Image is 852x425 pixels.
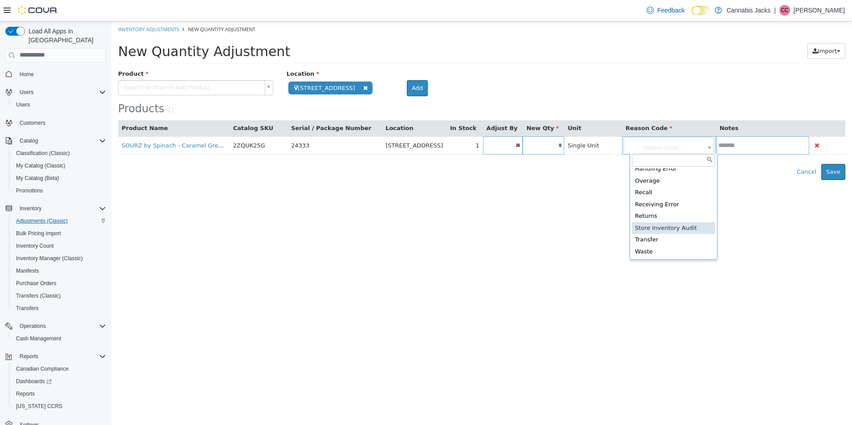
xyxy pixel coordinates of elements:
[779,5,790,16] div: Corey Casola
[520,165,604,177] div: Recall
[12,266,42,276] a: Manifests
[12,253,106,264] span: Inventory Manager (Classic)
[9,227,110,240] button: Bulk Pricing Import
[16,280,57,287] span: Purchase Orders
[2,116,110,129] button: Customers
[12,216,106,226] span: Adjustments (Classic)
[12,333,65,344] a: Cash Management
[9,277,110,290] button: Purchase Orders
[520,154,604,166] div: Overage
[520,201,604,213] div: Store Inventory Audit
[18,6,58,15] img: Cova
[9,240,110,252] button: Inventory Count
[9,172,110,184] button: My Catalog (Beta)
[9,290,110,302] button: Transfers (Classic)
[9,332,110,345] button: Cash Management
[16,118,49,128] a: Customers
[16,203,45,214] button: Inventory
[16,267,39,274] span: Manifests
[12,160,69,171] a: My Catalog (Classic)
[12,185,47,196] a: Promotions
[16,69,37,80] a: Home
[2,202,110,215] button: Inventory
[16,403,62,410] span: [US_STATE] CCRS
[20,205,41,212] span: Inventory
[9,184,110,197] button: Promotions
[16,255,83,262] span: Inventory Manager (Classic)
[9,400,110,413] button: [US_STATE] CCRS
[20,323,46,330] span: Operations
[16,217,68,225] span: Adjustments (Classic)
[2,320,110,332] button: Operations
[16,117,106,128] span: Customers
[16,150,70,157] span: Classification (Classic)
[16,305,38,312] span: Transfers
[20,71,34,78] span: Home
[12,173,106,184] span: My Catalog (Beta)
[2,68,110,81] button: Home
[12,388,106,399] span: Reports
[12,401,106,412] span: Washington CCRS
[16,390,35,397] span: Reports
[16,230,61,237] span: Bulk Pricing Import
[794,5,845,16] p: [PERSON_NAME]
[520,212,604,225] div: Transfer
[16,378,52,385] span: Dashboards
[9,302,110,315] button: Transfers
[12,303,106,314] span: Transfers
[12,241,57,251] a: Inventory Count
[16,321,49,331] button: Operations
[12,228,106,239] span: Bulk Pricing Import
[520,225,604,237] div: Waste
[16,162,66,169] span: My Catalog (Classic)
[12,364,106,374] span: Canadian Compliance
[520,189,604,201] div: Returns
[12,173,63,184] a: My Catalog (Beta)
[12,99,106,110] span: Users
[774,5,776,16] p: |
[12,290,64,301] a: Transfers (Classic)
[12,185,106,196] span: Promotions
[16,335,61,342] span: Cash Management
[12,401,66,412] a: [US_STATE] CCRS
[12,216,71,226] a: Adjustments (Classic)
[16,175,59,182] span: My Catalog (Beta)
[16,242,54,249] span: Inventory Count
[16,69,106,80] span: Home
[16,203,106,214] span: Inventory
[12,303,42,314] a: Transfers
[692,6,710,15] input: Dark Mode
[12,278,106,289] span: Purchase Orders
[16,187,43,194] span: Promotions
[16,351,106,362] span: Reports
[726,5,770,16] p: Cannabis Jacks
[12,228,65,239] a: Bulk Pricing Import
[9,147,110,159] button: Classification (Classic)
[12,376,106,387] span: Dashboards
[9,363,110,375] button: Canadian Compliance
[25,27,106,45] span: Load All Apps in [GEOGRAPHIC_DATA]
[520,177,604,189] div: Receiving Error
[16,292,61,299] span: Transfers (Classic)
[643,1,688,19] a: Feedback
[12,148,74,159] a: Classification (Classic)
[12,253,86,264] a: Inventory Manager (Classic)
[20,89,33,96] span: Users
[12,376,55,387] a: Dashboards
[16,351,42,362] button: Reports
[657,6,684,15] span: Feedback
[2,86,110,98] button: Users
[781,5,788,16] span: CC
[12,99,33,110] a: Users
[12,388,38,399] a: Reports
[9,252,110,265] button: Inventory Manager (Classic)
[16,321,106,331] span: Operations
[16,101,30,108] span: Users
[2,350,110,363] button: Reports
[12,290,106,301] span: Transfers (Classic)
[16,87,106,98] span: Users
[20,137,38,144] span: Catalog
[12,148,106,159] span: Classification (Classic)
[12,278,60,289] a: Purchase Orders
